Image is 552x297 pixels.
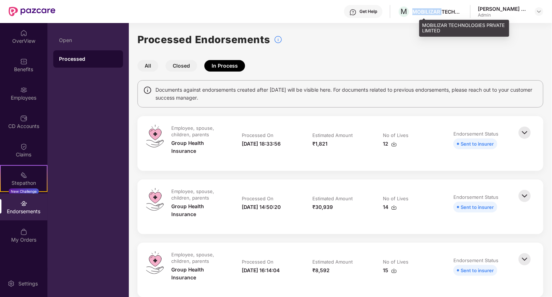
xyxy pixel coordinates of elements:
img: svg+xml;base64,PHN2ZyBpZD0iSG9tZSIgeG1sbnM9Imh0dHA6Ly93d3cudzMub3JnLzIwMDAvc3ZnIiB3aWR0aD0iMjAiIG... [20,29,27,37]
div: Group Health Insurance [171,266,227,282]
div: Endorsement Status [453,257,498,264]
img: svg+xml;base64,PHN2ZyB4bWxucz0iaHR0cDovL3d3dy53My5vcmcvMjAwMC9zdmciIHdpZHRoPSI0OS4zMiIgaGVpZ2h0PS... [146,125,164,147]
div: Group Health Insurance [171,139,227,155]
div: [DATE] 18:33:56 [242,140,281,148]
div: Get Help [359,9,377,14]
img: svg+xml;base64,PHN2ZyBpZD0iRW1wbG95ZWVzIiB4bWxucz0iaHR0cDovL3d3dy53My5vcmcvMjAwMC9zdmciIHdpZHRoPS... [20,86,27,93]
img: svg+xml;base64,PHN2ZyBpZD0iU2V0dGluZy0yMHgyMCIgeG1sbnM9Imh0dHA6Ly93d3cudzMub3JnLzIwMDAvc3ZnIiB3aW... [8,280,15,287]
div: Processed On [242,195,273,202]
div: 12 [383,140,397,148]
div: 15 [383,266,397,274]
img: svg+xml;base64,PHN2ZyBpZD0iRHJvcGRvd24tMzJ4MzIiIHhtbG5zPSJodHRwOi8vd3d3LnczLm9yZy8yMDAwL3N2ZyIgd2... [536,9,542,14]
img: svg+xml;base64,PHN2ZyB4bWxucz0iaHR0cDovL3d3dy53My5vcmcvMjAwMC9zdmciIHdpZHRoPSI0OS4zMiIgaGVpZ2h0PS... [146,188,164,211]
img: svg+xml;base64,PHN2ZyBpZD0iRW5kb3JzZW1lbnRzIiB4bWxucz0iaHR0cDovL3d3dy53My5vcmcvMjAwMC9zdmciIHdpZH... [20,200,27,207]
div: [PERSON_NAME] K [PERSON_NAME] [478,5,528,12]
button: All [137,60,158,72]
span: Documents against endorsements created after [DATE] will be visible here. For documents related t... [155,86,538,102]
div: Processed On [242,132,273,138]
h1: Processed Endorsements [137,32,270,47]
div: Employee, spouse, children, parents [171,188,226,201]
div: Admin [478,12,528,18]
div: No of Lives [383,132,408,138]
button: In Process [204,60,245,72]
div: Estimated Amount [312,195,353,202]
img: svg+xml;base64,PHN2ZyBpZD0iQmFjay0zMngzMiIgeG1sbnM9Imh0dHA6Ly93d3cudzMub3JnLzIwMDAvc3ZnIiB3aWR0aD... [517,251,533,267]
span: M [401,7,407,16]
img: svg+xml;base64,PHN2ZyBpZD0iSW5mb18tXzMyeDMyIiBkYXRhLW5hbWU9IkluZm8gLSAzMngzMiIgeG1sbnM9Imh0dHA6Ly... [274,35,282,44]
div: Endorsement Status [453,194,498,200]
img: svg+xml;base64,PHN2ZyBpZD0iQ2xhaW0iIHhtbG5zPSJodHRwOi8vd3d3LnczLm9yZy8yMDAwL3N2ZyIgd2lkdGg9IjIwIi... [20,143,27,150]
div: Estimated Amount [312,132,353,138]
button: Closed [166,60,197,72]
div: [DATE] 16:14:04 [242,266,280,274]
div: 14 [383,203,397,211]
div: Processed [59,55,117,63]
img: svg+xml;base64,PHN2ZyBpZD0iQmFjay0zMngzMiIgeG1sbnM9Imh0dHA6Ly93d3cudzMub3JnLzIwMDAvc3ZnIiB3aWR0aD... [517,125,533,141]
div: MOBILIZAR TECHNOLOGIES PRIVATE LIMITED [412,8,463,15]
img: svg+xml;base64,PHN2ZyBpZD0iRG93bmxvYWQtMzJ4MzIiIHhtbG5zPSJodHRwOi8vd3d3LnczLm9yZy8yMDAwL3N2ZyIgd2... [391,205,397,210]
div: [DATE] 14:50:20 [242,203,281,211]
div: ₹8,592 [312,266,330,274]
img: svg+xml;base64,PHN2ZyBpZD0iRG93bmxvYWQtMzJ4MzIiIHhtbG5zPSJodHRwOi8vd3d3LnczLm9yZy8yMDAwL3N2ZyIgd2... [391,141,397,147]
div: Processed On [242,259,273,265]
img: New Pazcare Logo [9,7,55,16]
div: Stepathon [1,179,47,187]
div: No of Lives [383,259,408,265]
div: Employee, spouse, children, parents [171,251,226,264]
div: Open [59,37,117,43]
img: svg+xml;base64,PHN2ZyBpZD0iQmFjay0zMngzMiIgeG1sbnM9Imh0dHA6Ly93d3cudzMub3JnLzIwMDAvc3ZnIiB3aWR0aD... [517,188,533,204]
img: svg+xml;base64,PHN2ZyBpZD0iQ0RfQWNjb3VudHMiIGRhdGEtbmFtZT0iQ0QgQWNjb3VudHMiIHhtbG5zPSJodHRwOi8vd3... [20,115,27,122]
img: svg+xml;base64,PHN2ZyBpZD0iSW5mbyIgeG1sbnM9Imh0dHA6Ly93d3cudzMub3JnLzIwMDAvc3ZnIiB3aWR0aD0iMTQiIG... [143,86,152,95]
div: MOBILIZAR TECHNOLOGIES PRIVATE LIMITED [419,20,509,37]
img: svg+xml;base64,PHN2ZyB4bWxucz0iaHR0cDovL3d3dy53My5vcmcvMjAwMC9zdmciIHdpZHRoPSIyMSIgaGVpZ2h0PSIyMC... [20,172,27,179]
div: ₹30,939 [312,203,333,211]
div: No of Lives [383,195,408,202]
img: svg+xml;base64,PHN2ZyBpZD0iQmVuZWZpdHMiIHhtbG5zPSJodHRwOi8vd3d3LnczLm9yZy8yMDAwL3N2ZyIgd2lkdGg9Ij... [20,58,27,65]
div: Group Health Insurance [171,202,227,218]
img: svg+xml;base64,PHN2ZyBpZD0iSGVscC0zMngzMiIgeG1sbnM9Imh0dHA6Ly93d3cudzMub3JnLzIwMDAvc3ZnIiB3aWR0aD... [349,9,357,16]
img: svg+xml;base64,PHN2ZyBpZD0iTXlfT3JkZXJzIiBkYXRhLW5hbWU9Ik15IE9yZGVycyIgeG1sbnM9Imh0dHA6Ly93d3cudz... [20,228,27,236]
img: svg+xml;base64,PHN2ZyB4bWxucz0iaHR0cDovL3d3dy53My5vcmcvMjAwMC9zdmciIHdpZHRoPSI0OS4zMiIgaGVpZ2h0PS... [146,251,164,274]
div: Sent to insurer [461,266,494,274]
div: Sent to insurer [461,203,494,211]
div: Endorsement Status [453,131,498,137]
div: Estimated Amount [312,259,353,265]
div: Settings [16,280,40,287]
div: ₹1,821 [312,140,327,148]
img: svg+xml;base64,PHN2ZyBpZD0iRG93bmxvYWQtMzJ4MzIiIHhtbG5zPSJodHRwOi8vd3d3LnczLm9yZy8yMDAwL3N2ZyIgd2... [391,268,397,274]
div: Sent to insurer [461,140,494,148]
div: Employee, spouse, children, parents [171,125,226,138]
div: New Challenge [9,188,39,194]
